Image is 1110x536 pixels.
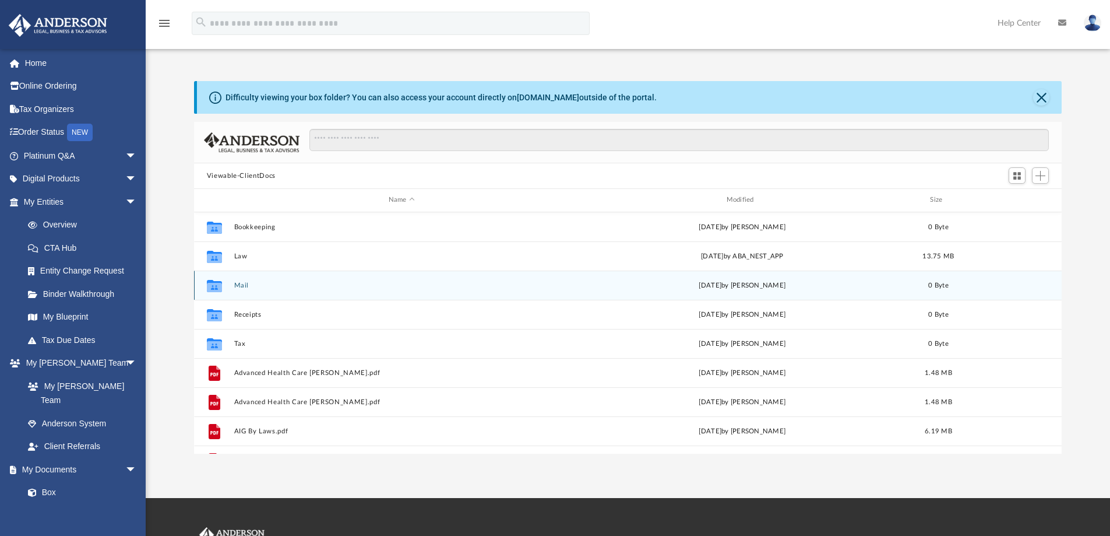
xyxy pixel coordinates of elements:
div: [DATE] by [PERSON_NAME] [575,338,910,349]
div: Difficulty viewing your box folder? You can also access your account directly on outside of the p... [225,92,657,104]
div: [DATE] by [PERSON_NAME] [575,309,910,320]
button: Mail [234,282,569,289]
a: My Entitiesarrow_drop_down [8,190,154,213]
a: menu [157,22,171,30]
div: [DATE] by ABA_NEST_APP [575,251,910,261]
span: arrow_drop_down [125,190,149,214]
span: arrow_drop_down [125,352,149,376]
button: AIG By Laws.pdf [234,428,569,435]
img: Anderson Advisors Platinum Portal [5,14,111,37]
i: menu [157,16,171,30]
a: Digital Productsarrow_drop_down [8,167,154,191]
div: [DATE] by [PERSON_NAME] [575,397,910,407]
a: Overview [16,213,154,237]
input: Search files and folders [309,129,1049,151]
a: My [PERSON_NAME] Teamarrow_drop_down [8,352,149,375]
button: Tax [234,340,569,348]
button: Switch to Grid View [1009,167,1026,184]
button: Receipts [234,311,569,318]
a: Online Ordering [8,75,154,98]
button: Law [234,253,569,260]
button: Advanced Health Care [PERSON_NAME].pdf [234,398,569,406]
span: arrow_drop_down [125,458,149,482]
span: arrow_drop_down [125,167,149,191]
a: My Blueprint [16,306,149,329]
span: 0 Byte [928,311,949,317]
div: [DATE] by [PERSON_NAME] [575,280,910,290]
a: My Documentsarrow_drop_down [8,458,149,481]
span: arrow_drop_down [125,144,149,168]
div: Modified [574,195,910,205]
a: Platinum Q&Aarrow_drop_down [8,144,154,167]
div: id [199,195,228,205]
div: Size [915,195,961,205]
div: [DATE] by [PERSON_NAME] [575,222,910,232]
a: Entity Change Request [16,260,154,283]
a: Tax Organizers [8,97,154,121]
a: Tax Due Dates [16,328,154,352]
a: Binder Walkthrough [16,282,154,306]
span: 0 Byte [928,282,949,288]
span: 1.48 MB [925,369,952,376]
button: Bookkeeping [234,223,569,231]
a: CTA Hub [16,236,154,260]
div: Name [233,195,569,205]
span: 0 Byte [928,340,949,346]
a: Client Referrals [16,435,149,458]
span: 0 Byte [928,223,949,230]
img: User Pic [1084,15,1101,31]
a: Box [16,481,143,505]
span: 6.19 MB [925,428,952,434]
a: [DOMAIN_NAME] [517,93,579,102]
a: Anderson System [16,412,149,435]
div: [DATE] by [PERSON_NAME] [575,426,910,436]
button: Add [1032,167,1049,184]
i: search [195,16,207,29]
button: Viewable-ClientDocs [207,171,276,181]
span: 13.75 MB [922,253,954,259]
button: Close [1033,89,1049,106]
div: NEW [67,124,93,141]
a: Home [8,51,154,75]
button: Advanced Health Care [PERSON_NAME].pdf [234,369,569,377]
span: 1.48 MB [925,398,952,405]
a: Order StatusNEW [8,121,154,145]
a: My [PERSON_NAME] Team [16,374,143,412]
div: id [967,195,1048,205]
div: grid [194,212,1062,454]
div: [DATE] by [PERSON_NAME] [575,367,910,378]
